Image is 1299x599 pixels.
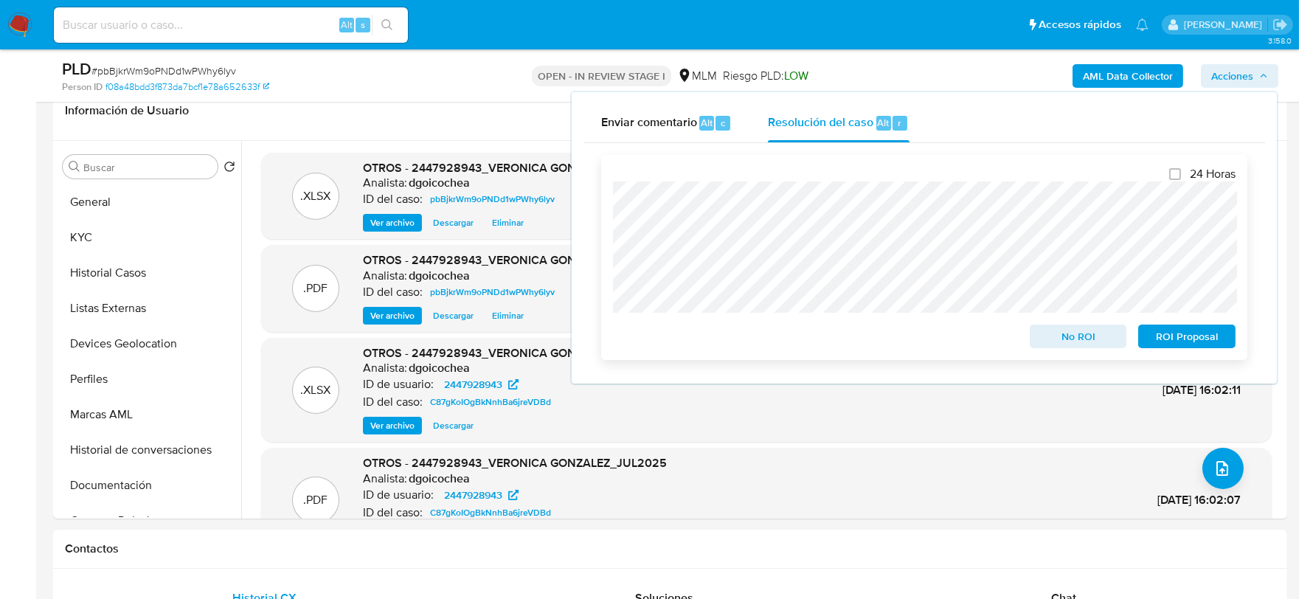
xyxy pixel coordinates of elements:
p: .XLSX [301,382,331,398]
p: ID del caso: [363,395,423,409]
p: dalia.goicochea@mercadolibre.com.mx [1184,18,1267,32]
button: Eliminar [485,214,531,232]
h1: Contactos [65,541,1275,556]
button: KYC [57,220,241,255]
button: No ROI [1030,325,1127,348]
span: c [721,116,725,130]
p: ID del caso: [363,505,423,520]
span: Enviar comentario [601,114,697,131]
h1: Información de Usuario [65,103,189,118]
p: Analista: [363,361,407,375]
span: Descargar [433,308,474,323]
span: Accesos rápidos [1039,17,1121,32]
span: Ver archivo [370,308,415,323]
span: ROI Proposal [1149,326,1225,347]
button: Devices Geolocation [57,326,241,361]
button: Marcas AML [57,397,241,432]
p: Analista: [363,471,407,486]
button: Perfiles [57,361,241,397]
p: ID de usuario: [363,488,434,502]
button: Historial Casos [57,255,241,291]
span: s [361,18,365,32]
button: Eliminar [485,307,531,325]
a: pbBjkrWm9oPNDd1wPWhy6lyv [424,283,561,301]
button: General [57,184,241,220]
button: AML Data Collector [1073,64,1183,88]
h6: dgoicochea [409,361,470,375]
p: Analista: [363,176,407,190]
a: 2447928943 [435,375,527,393]
button: Ver archivo [363,307,422,325]
span: pbBjkrWm9oPNDd1wPWhy6lyv [430,190,555,208]
span: pbBjkrWm9oPNDd1wPWhy6lyv [430,283,555,301]
a: C87gKoIOgBkNnhBa6jreVDBd [424,393,557,411]
span: Alt [878,116,890,130]
h6: dgoicochea [409,176,470,190]
span: [DATE] 16:02:07 [1157,491,1241,508]
p: ID del caso: [363,192,423,207]
p: Analista: [363,269,407,283]
a: f08a48bdd3f873da7bcf1e78a652633f [105,80,269,94]
button: Ver archivo [363,214,422,232]
button: ROI Proposal [1138,325,1236,348]
span: Eliminar [492,215,524,230]
span: Descargar [433,418,474,433]
span: r [898,116,901,130]
span: Ver archivo [370,215,415,230]
span: 2447928943 [444,486,502,504]
span: Ver archivo [370,418,415,433]
span: 2447928943 [444,375,502,393]
a: Salir [1272,17,1288,32]
input: Buscar usuario o caso... [54,15,408,35]
button: search-icon [372,15,402,35]
span: Acciones [1211,64,1253,88]
div: MLM [677,68,717,84]
p: OPEN - IN REVIEW STAGE I [532,66,671,86]
span: Resolución del caso [768,114,873,131]
span: [DATE] 16:02:11 [1163,381,1241,398]
button: Listas Externas [57,291,241,326]
button: Descargar [426,307,481,325]
button: Ver archivo [363,417,422,434]
b: Person ID [62,80,103,94]
span: OTROS - 2447928943_VERONICA GONZALEZ_JUL2025 [363,344,667,361]
a: C87gKoIOgBkNnhBa6jreVDBd [424,504,557,522]
span: Alt [341,18,353,32]
span: # pbBjkrWm9oPNDd1wPWhy6lyv [91,63,236,78]
span: C87gKoIOgBkNnhBa6jreVDBd [430,393,551,411]
span: 3.158.0 [1268,35,1292,46]
h6: dgoicochea [409,471,470,486]
h6: dgoicochea [409,269,470,283]
b: PLD [62,57,91,80]
button: Documentación [57,468,241,503]
p: ID del caso: [363,285,423,299]
p: .PDF [304,492,328,508]
p: ID de usuario: [363,377,434,392]
span: Eliminar [492,308,524,323]
span: OTROS - 2447928943_VERONICA GONZALEZ_AGO2025 [363,159,671,176]
button: Buscar [69,161,80,173]
p: .PDF [304,280,328,297]
button: Descargar [426,417,481,434]
input: 24 Horas [1169,168,1181,180]
a: 2447928943 [435,486,527,504]
span: C87gKoIOgBkNnhBa6jreVDBd [430,504,551,522]
button: Historial de conversaciones [57,432,241,468]
span: 24 Horas [1190,167,1236,181]
button: Cruces y Relaciones [57,503,241,539]
span: LOW [784,67,808,84]
span: Riesgo PLD: [723,68,808,84]
span: OTROS - 2447928943_VERONICA GONZALEZ_AGO2025 [363,252,671,269]
a: Notificaciones [1136,18,1149,31]
b: AML Data Collector [1083,64,1173,88]
p: .XLSX [301,188,331,204]
button: upload-file [1202,448,1244,489]
a: pbBjkrWm9oPNDd1wPWhy6lyv [424,190,561,208]
span: No ROI [1040,326,1117,347]
span: Descargar [433,215,474,230]
button: Volver al orden por defecto [224,161,235,177]
span: OTROS - 2447928943_VERONICA GONZALEZ_JUL2025 [363,454,667,471]
button: Acciones [1201,64,1278,88]
input: Buscar [83,161,212,174]
span: Alt [701,116,713,130]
